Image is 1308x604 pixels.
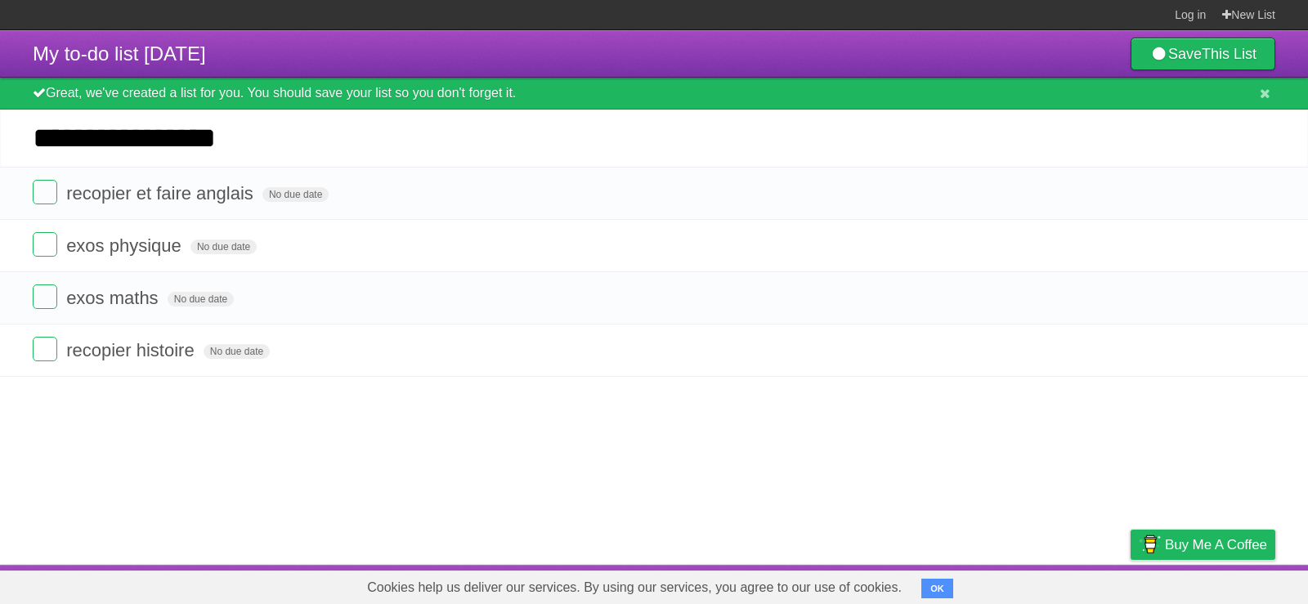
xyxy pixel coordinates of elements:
span: My to-do list [DATE] [33,43,206,65]
label: Done [33,337,57,361]
span: No due date [190,239,257,254]
span: Buy me a coffee [1165,530,1267,559]
span: recopier histoire [66,340,199,360]
span: No due date [168,292,234,306]
button: OK [921,579,953,598]
label: Done [33,284,57,309]
span: recopier et faire anglais [66,183,258,204]
span: No due date [204,344,270,359]
a: Developers [967,569,1033,600]
a: Suggest a feature [1172,569,1275,600]
img: Buy me a coffee [1139,530,1161,558]
span: Cookies help us deliver our services. By using our services, you agree to our use of cookies. [351,571,918,604]
span: exos physique [66,235,186,256]
b: This List [1202,46,1256,62]
a: Privacy [1109,569,1152,600]
span: exos maths [66,288,163,308]
span: No due date [262,187,329,202]
a: Buy me a coffee [1131,530,1275,560]
a: Terms [1054,569,1090,600]
a: About [913,569,947,600]
label: Done [33,232,57,257]
a: SaveThis List [1131,38,1275,70]
label: Done [33,180,57,204]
